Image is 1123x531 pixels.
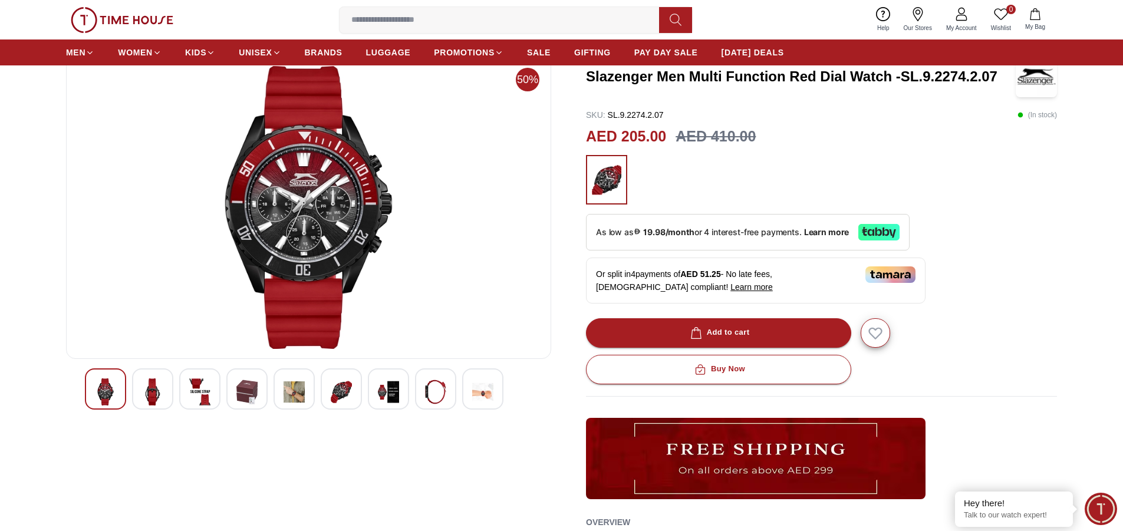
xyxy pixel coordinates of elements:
span: MEN [66,47,85,58]
span: Learn more [730,282,773,292]
h2: Overview [586,513,630,531]
span: PROMOTIONS [434,47,495,58]
a: 0Wishlist [984,5,1018,35]
img: Slazenger Men Multi Function Red Dial Watch -SL.9.2274.2.07 [189,378,210,405]
img: Slazenger Men Multi Function Red Dial Watch -SL.9.2274.2.07 [378,378,399,405]
img: Slazenger Men Multi Function Red Dial Watch -SL.9.2274.2.07 [76,66,541,349]
img: Slazenger Men Multi Function Red Dial Watch -SL.9.2274.2.07 [236,378,258,405]
a: [DATE] DEALS [722,42,784,63]
button: Buy Now [586,355,851,384]
span: PAY DAY SALE [634,47,698,58]
a: WOMEN [118,42,162,63]
span: My Account [941,24,982,32]
span: LUGGAGE [366,47,411,58]
button: My Bag [1018,6,1052,34]
img: Slazenger Men Multi Function Red Dial Watch -SL.9.2274.2.07 [142,378,163,405]
img: ... [71,7,173,33]
a: PROMOTIONS [434,42,503,63]
span: BRANDS [305,47,343,58]
a: SALE [527,42,551,63]
img: Slazenger Men Multi Function Red Dial Watch -SL.9.2274.2.07 [284,378,305,405]
h2: AED 205.00 [586,126,666,148]
p: Talk to our watch expert! [964,510,1064,520]
span: KIDS [185,47,206,58]
img: ... [586,418,926,499]
div: Chat Widget [1085,493,1117,525]
span: GIFTING [574,47,611,58]
h3: AED 410.00 [676,126,756,148]
div: Or split in 4 payments of - No late fees, [DEMOGRAPHIC_DATA] compliant! [586,258,926,304]
span: 50% [516,68,539,91]
span: [DATE] DEALS [722,47,784,58]
span: SKU : [586,110,605,120]
div: Buy Now [692,362,745,376]
button: Add to cart [586,318,851,348]
p: SL.9.2274.2.07 [586,109,664,121]
span: My Bag [1020,22,1050,31]
div: Add to cart [688,326,750,339]
h3: Slazenger Men Multi Function Red Dial Watch -SL.9.2274.2.07 [586,67,1016,86]
a: MEN [66,42,94,63]
img: Slazenger Men Multi Function Red Dial Watch -SL.9.2274.2.07 [472,378,493,405]
img: Slazenger Men Multi Function Red Dial Watch -SL.9.2274.2.07 [1016,56,1057,97]
span: Our Stores [899,24,937,32]
a: LUGGAGE [366,42,411,63]
a: Help [870,5,897,35]
img: Slazenger Men Multi Function Red Dial Watch -SL.9.2274.2.07 [95,378,116,405]
img: Slazenger Men Multi Function Red Dial Watch -SL.9.2274.2.07 [331,378,352,405]
div: Hey there! [964,497,1064,509]
span: Help [872,24,894,32]
img: Tamara [865,266,915,283]
a: UNISEX [239,42,281,63]
span: Wishlist [986,24,1016,32]
a: PAY DAY SALE [634,42,698,63]
a: GIFTING [574,42,611,63]
a: Our Stores [897,5,939,35]
a: BRANDS [305,42,343,63]
span: WOMEN [118,47,153,58]
span: 0 [1006,5,1016,14]
span: UNISEX [239,47,272,58]
img: ... [592,161,621,199]
img: Slazenger Men Multi Function Red Dial Watch -SL.9.2274.2.07 [425,378,446,405]
p: ( In stock ) [1017,109,1057,121]
span: AED 51.25 [680,269,720,279]
a: KIDS [185,42,215,63]
span: SALE [527,47,551,58]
